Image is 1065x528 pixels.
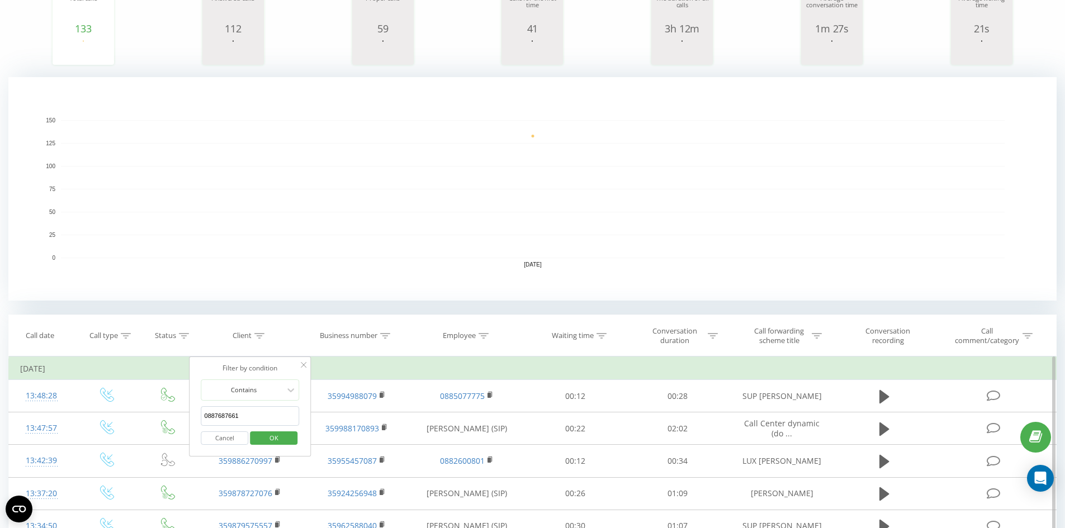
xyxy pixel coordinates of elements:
div: 133 [55,23,111,34]
a: 359878727076 [219,488,272,498]
svg: A chart. [504,34,560,68]
div: Business number [320,331,377,341]
div: Open Intercom Messenger [1027,465,1054,492]
svg: A chart. [205,34,261,68]
text: 25 [49,232,56,238]
svg: A chart. [654,34,710,68]
td: 00:12 [524,380,627,412]
td: 00:12 [524,445,627,477]
div: Call forwarding scheme title [749,326,809,345]
div: 59 [355,23,411,34]
td: 00:26 [524,477,627,510]
div: Employee [443,331,476,341]
div: 3h 12m [654,23,710,34]
div: Call date [26,331,54,341]
td: [DATE] [9,358,1057,380]
div: 13:48:28 [20,385,63,407]
div: 41 [504,23,560,34]
div: Client [233,331,252,341]
div: 13:37:20 [20,483,63,505]
div: Call comment/category [954,326,1020,345]
a: 35955457087 [328,455,377,466]
td: 00:22 [524,412,627,445]
div: Filter by condition [201,363,300,374]
text: 100 [46,163,55,169]
td: LUX [PERSON_NAME] [728,445,835,477]
button: Cancel [201,431,249,445]
span: Call Center dynamic (do ... [744,418,820,439]
td: [PERSON_NAME] (SIP) [410,412,524,445]
div: 13:42:39 [20,450,63,472]
a: 359886270997 [219,455,272,466]
text: 50 [49,209,56,215]
text: 0 [52,255,55,261]
text: [DATE] [524,261,542,268]
svg: A chart. [8,77,1057,301]
div: Conversation recording [851,326,924,345]
div: 1m 27s [804,23,860,34]
a: 35994988079 [328,391,377,401]
td: 02:02 [627,412,729,445]
div: Waiting time [552,331,594,341]
text: 150 [46,117,55,123]
svg: A chart. [954,34,1010,68]
td: [PERSON_NAME] (SIP) [410,477,524,510]
td: 00:28 [627,380,729,412]
text: 125 [46,140,55,146]
td: 01:09 [627,477,729,510]
a: 359988170893 [325,423,379,434]
div: Call type [89,331,118,341]
div: 13:47:57 [20,417,63,439]
svg: A chart. [804,34,860,68]
td: SUP [PERSON_NAME] [728,380,835,412]
input: Enter value [201,406,300,426]
svg: A chart. [355,34,411,68]
a: 0882600801 [440,455,485,466]
svg: A chart. [55,34,111,68]
span: OK [258,429,290,446]
div: 112 [205,23,261,34]
div: Status [155,331,176,341]
div: 21s [954,23,1010,34]
a: 0885077775 [440,391,485,401]
a: 35924256948 [328,488,377,498]
text: 75 [49,186,56,192]
button: OK [250,431,297,445]
button: Open CMP widget [6,496,32,522]
td: 00:34 [627,445,729,477]
td: [PERSON_NAME] [728,477,835,510]
div: Conversation duration [645,326,705,345]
